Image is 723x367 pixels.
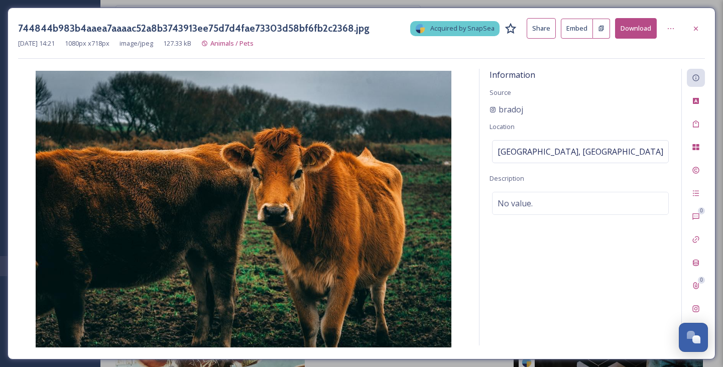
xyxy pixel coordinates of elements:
button: Open Chat [679,323,708,352]
button: Download [615,18,657,39]
img: 744844b983b4aaea7aaaac52a8b3743913ee75d7d4fae73303d58bf6fb2c2368.jpg [18,71,469,347]
span: Animals / Pets [210,39,254,48]
span: Information [490,69,535,80]
button: Share [527,18,556,39]
span: Acquired by SnapSea [430,24,495,33]
span: [GEOGRAPHIC_DATA], [GEOGRAPHIC_DATA] [498,146,663,158]
span: 127.33 kB [163,39,191,48]
a: bradoj [490,103,523,115]
span: Source [490,88,511,97]
span: [DATE] 14:21 [18,39,55,48]
span: No value. [498,197,533,209]
button: Embed [561,19,593,39]
div: 0 [698,277,705,284]
div: 0 [698,207,705,214]
img: snapsea-logo.png [415,24,425,34]
span: 1080 px x 718 px [65,39,109,48]
span: Location [490,122,515,131]
h3: 744844b983b4aaea7aaaac52a8b3743913ee75d7d4fae73303d58bf6fb2c2368.jpg [18,21,370,36]
span: Description [490,174,524,183]
span: image/jpeg [119,39,153,48]
span: bradoj [499,103,523,115]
